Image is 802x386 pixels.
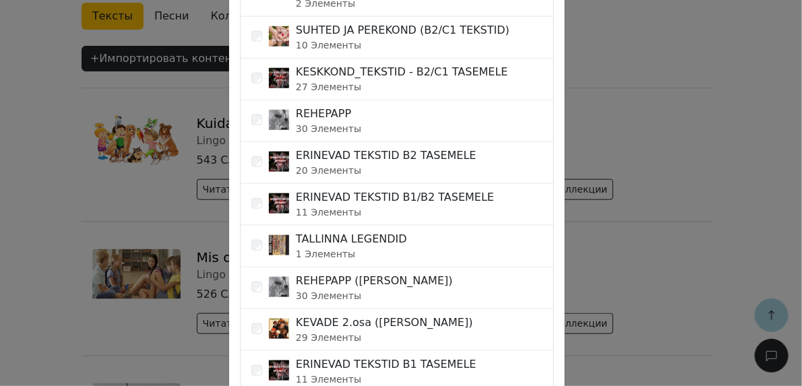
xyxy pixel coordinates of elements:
[296,106,361,122] div: REHEPAPP
[296,289,453,303] small: 30 Элементы
[296,189,494,205] div: ERINEVAD TEKSTID B1/B2 TASEMELE
[296,331,473,345] small: 29 Элементы
[296,64,508,80] div: KESKKOND_TEKSTID - B2/C1 TASEMELE
[296,231,407,247] div: TALLINNA LEGENDID
[296,80,508,94] small: 27 Элементы
[296,148,476,164] div: ERINEVAD TEKSTID B2 TASEMELE
[296,164,476,178] small: 20 Элементы
[296,315,473,331] div: KEVADE 2.osa ([PERSON_NAME])
[296,247,407,261] small: 1 Элементы
[296,356,476,373] div: ERINEVAD TEKSTID B1 TASEMELE
[296,273,453,289] div: REHEPAPP ([PERSON_NAME])
[296,38,510,53] small: 10 Элементы
[296,205,494,220] small: 11 Элементы
[296,22,510,38] div: SUHTED JA PEREKOND (B2/C1 TEKSTID)
[296,122,361,136] small: 30 Элементы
